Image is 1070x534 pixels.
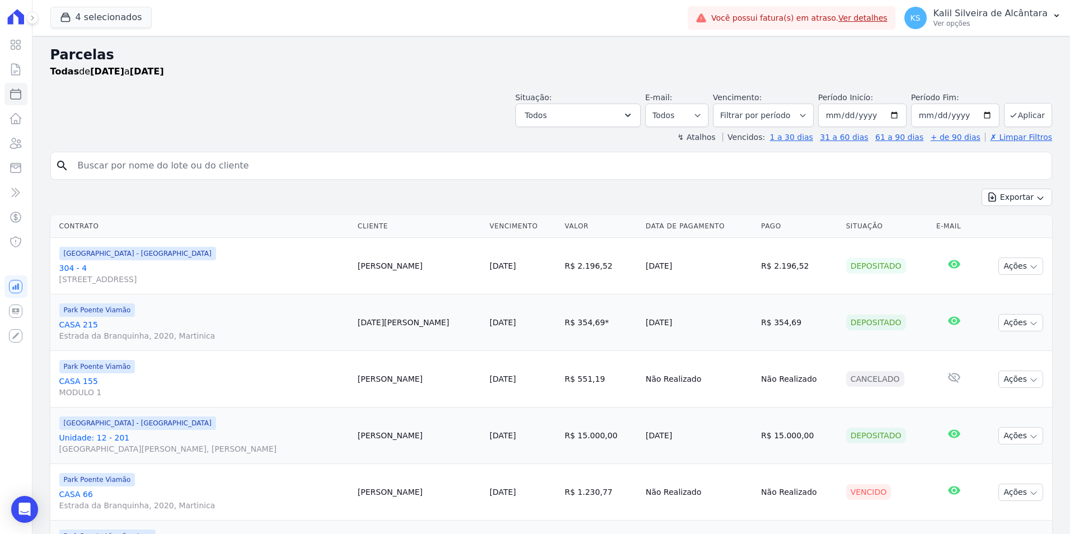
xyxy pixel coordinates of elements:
p: de a [50,65,164,78]
th: Contrato [50,215,353,238]
a: 31 a 60 dias [820,133,868,142]
strong: [DATE] [130,66,164,77]
label: Situação: [515,93,552,102]
th: Situação [842,215,932,238]
button: Ações [998,314,1043,331]
div: Depositado [846,258,906,274]
td: R$ 15.000,00 [560,407,641,464]
span: Park Poente Viamão [59,473,135,486]
td: R$ 2.196,52 [757,238,842,294]
th: Cliente [353,215,485,238]
button: Aplicar [1004,103,1052,127]
a: CASA 66Estrada da Branquinha, 2020, Martinica [59,489,349,511]
a: CASA 215Estrada da Branquinha, 2020, Martinica [59,319,349,341]
td: Não Realizado [757,351,842,407]
div: Cancelado [846,371,904,387]
td: [PERSON_NAME] [353,238,485,294]
div: Vencido [846,484,891,500]
a: Unidade: 12 - 201[GEOGRAPHIC_DATA][PERSON_NAME], [PERSON_NAME] [59,432,349,455]
p: Kalil Silveira de Alcântara [933,8,1048,19]
a: 1 a 30 dias [770,133,813,142]
th: E-mail [932,215,976,238]
span: Park Poente Viamão [59,303,135,317]
a: Ver detalhes [838,13,888,22]
td: R$ 1.230,77 [560,464,641,521]
td: [DATE] [641,294,757,351]
label: E-mail: [645,93,673,102]
td: R$ 354,69 [757,294,842,351]
button: Ações [998,371,1043,388]
label: Vencimento: [713,93,762,102]
div: Depositado [846,428,906,443]
a: ✗ Limpar Filtros [985,133,1052,142]
button: Ações [998,484,1043,501]
th: Pago [757,215,842,238]
th: Data de Pagamento [641,215,757,238]
span: Estrada da Branquinha, 2020, Martinica [59,330,349,341]
span: Você possui fatura(s) em atraso. [711,12,888,24]
a: [DATE] [490,374,516,383]
button: KS Kalil Silveira de Alcântara Ver opções [895,2,1070,34]
div: Depositado [846,315,906,330]
a: [DATE] [490,261,516,270]
span: [STREET_ADDRESS] [59,274,349,285]
label: Período Fim: [911,92,999,104]
td: [PERSON_NAME] [353,351,485,407]
a: [DATE] [490,318,516,327]
td: R$ 551,19 [560,351,641,407]
td: R$ 354,69 [560,294,641,351]
td: [DATE][PERSON_NAME] [353,294,485,351]
a: 61 a 90 dias [875,133,923,142]
i: search [55,159,69,172]
label: Vencidos: [722,133,765,142]
h2: Parcelas [50,45,1052,65]
td: R$ 2.196,52 [560,238,641,294]
th: Valor [560,215,641,238]
td: R$ 15.000,00 [757,407,842,464]
span: KS [911,14,921,22]
th: Vencimento [485,215,560,238]
td: Não Realizado [757,464,842,521]
td: [PERSON_NAME] [353,464,485,521]
span: MODULO 1 [59,387,349,398]
span: [GEOGRAPHIC_DATA] - [GEOGRAPHIC_DATA] [59,416,216,430]
td: Não Realizado [641,464,757,521]
span: [GEOGRAPHIC_DATA] - [GEOGRAPHIC_DATA] [59,247,216,260]
p: Ver opções [933,19,1048,28]
span: Park Poente Viamão [59,360,135,373]
button: Ações [998,427,1043,444]
a: [DATE] [490,431,516,440]
button: Ações [998,257,1043,275]
label: Período Inicío: [818,93,873,102]
label: ↯ Atalhos [677,133,715,142]
span: Estrada da Branquinha, 2020, Martinica [59,500,349,511]
input: Buscar por nome do lote ou do cliente [71,154,1047,177]
strong: [DATE] [90,66,124,77]
td: Não Realizado [641,351,757,407]
button: Exportar [982,189,1052,206]
button: 4 selecionados [50,7,152,28]
td: [PERSON_NAME] [353,407,485,464]
td: [DATE] [641,238,757,294]
a: 304 - 4[STREET_ADDRESS] [59,263,349,285]
button: Todos [515,104,641,127]
div: Open Intercom Messenger [11,496,38,523]
a: + de 90 dias [931,133,980,142]
span: Todos [525,109,547,122]
a: [DATE] [490,488,516,496]
span: [GEOGRAPHIC_DATA][PERSON_NAME], [PERSON_NAME] [59,443,349,455]
td: [DATE] [641,407,757,464]
strong: Todas [50,66,79,77]
a: CASA 155MODULO 1 [59,376,349,398]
